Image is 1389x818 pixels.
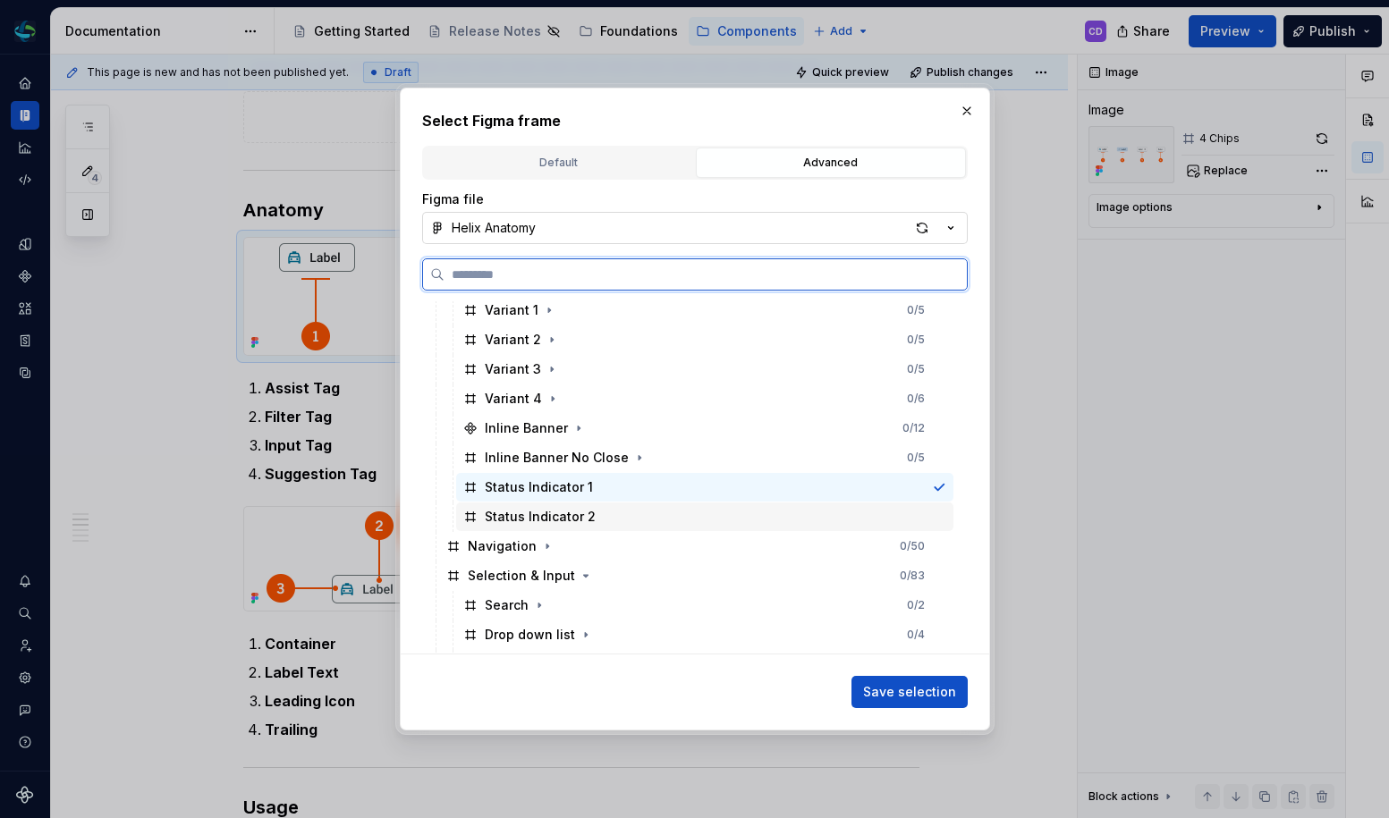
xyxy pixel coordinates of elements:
[485,508,596,526] div: Status Indicator 2
[907,451,925,465] div: 0 / 5
[907,392,925,406] div: 0 / 6
[485,596,529,614] div: Search
[907,598,925,612] div: 0 / 2
[422,212,968,244] button: Helix Anatomy
[485,331,541,349] div: Variant 2
[907,303,925,317] div: 0 / 5
[422,110,968,131] h2: Select Figma frame
[902,421,925,435] div: 0 / 12
[907,362,925,376] div: 0 / 5
[900,539,925,553] div: 0 / 50
[851,676,968,708] button: Save selection
[863,683,956,701] span: Save selection
[702,154,960,172] div: Advanced
[485,419,568,437] div: Inline Banner
[430,154,688,172] div: Default
[452,219,536,237] div: Helix Anatomy
[900,569,925,583] div: 0 / 83
[907,333,925,347] div: 0 / 5
[485,301,538,319] div: Variant 1
[485,360,541,378] div: Variant 3
[907,628,925,642] div: 0 / 4
[485,626,575,644] div: Drop down list
[485,478,593,496] div: Status Indicator 1
[422,190,484,208] label: Figma file
[468,537,537,555] div: Navigation
[485,390,542,408] div: Variant 4
[468,567,575,585] div: Selection & Input
[485,449,629,467] div: Inline Banner No Close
